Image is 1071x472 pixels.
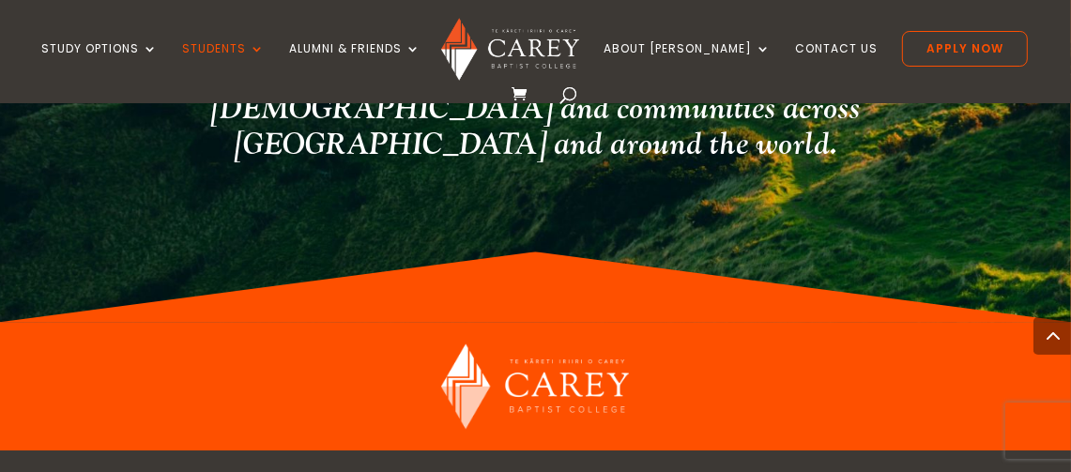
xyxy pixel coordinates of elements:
a: Contact Us [795,42,878,86]
a: Study Options [41,42,158,86]
a: Apply Now [902,31,1028,67]
a: Alumni & Friends [289,42,421,86]
a: About [PERSON_NAME] [604,42,771,86]
img: Carey Baptist College [441,18,579,81]
a: Students [182,42,265,86]
a: Carey Baptist College [441,413,629,434]
img: Carey Baptist College [441,343,629,429]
